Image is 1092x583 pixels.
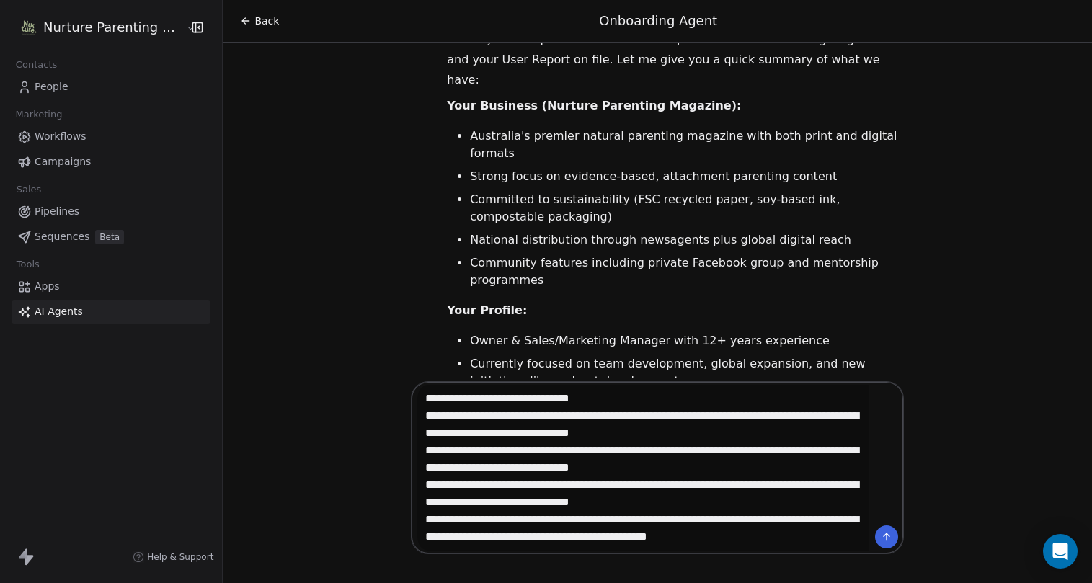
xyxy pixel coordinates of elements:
li: Currently focused on team development, global expansion, and new initiatives like podcast develop... [470,355,904,390]
a: People [12,75,210,99]
span: Workflows [35,129,86,144]
span: Tools [10,254,45,275]
span: Sales [10,179,48,200]
span: Help & Support [147,551,213,563]
span: Campaigns [35,154,91,169]
span: Nurture Parenting Magazine [43,18,182,37]
span: Apps [35,279,60,294]
span: Marketing [9,104,68,125]
span: Onboarding Agent [599,13,717,28]
li: Committed to sustainability (FSC recycled paper, soy-based ink, compostable packaging) [470,191,904,226]
li: National distribution through newsagents plus global digital reach [470,231,904,249]
span: Contacts [9,54,63,76]
strong: Your Business (Nurture Parenting Magazine): [447,99,741,112]
a: SequencesBeta [12,225,210,249]
li: Strong focus on evidence-based, attachment parenting content [470,168,904,185]
a: Apps [12,275,210,298]
strong: Your Profile: [447,303,527,317]
p: I have your comprehensive Business Report for Nurture Parenting Magazine and your User Report on ... [447,30,904,90]
li: Owner & Sales/Marketing Manager with 12+ years experience [470,332,904,350]
a: Campaigns [12,150,210,174]
div: Open Intercom Messenger [1043,534,1078,569]
span: AI Agents [35,304,83,319]
span: Beta [95,230,124,244]
a: Help & Support [133,551,213,563]
li: Australia's premier natural parenting magazine with both print and digital formats [470,128,904,162]
span: Back [254,14,279,28]
span: Pipelines [35,204,79,219]
button: Nurture Parenting Magazine [17,15,176,40]
a: AI Agents [12,300,210,324]
span: People [35,79,68,94]
a: Pipelines [12,200,210,223]
img: Logo-Nurture%20Parenting%20Magazine-2025-a4b28b-5in.png [20,19,37,36]
a: Workflows [12,125,210,148]
li: Community features including private Facebook group and mentorship programmes [470,254,904,289]
span: Sequences [35,229,89,244]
